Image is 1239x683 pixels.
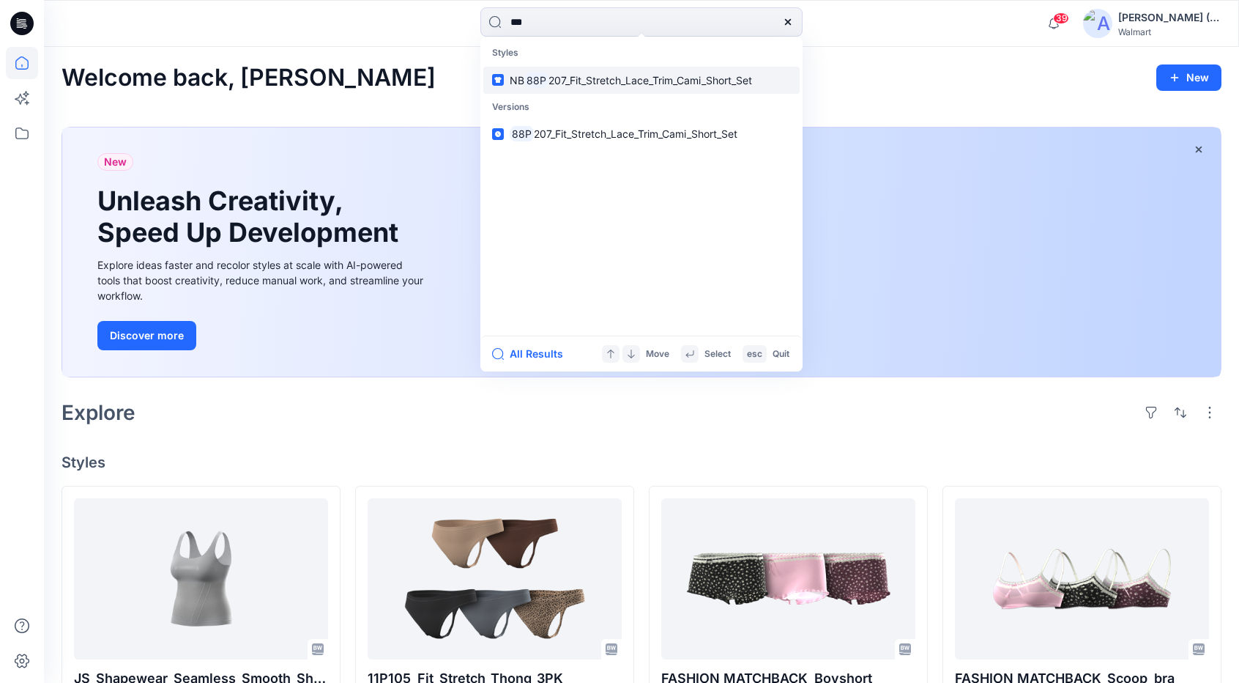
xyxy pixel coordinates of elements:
span: 39 [1053,12,1069,24]
p: Quit [773,347,789,362]
div: Walmart [1118,26,1221,37]
a: JS_Shapewear_Seamless_Smooth_Shine_Tank [74,498,328,660]
a: 88P207_Fit_Stretch_Lace_Trim_Cami_Short_Set [483,120,800,147]
span: New [104,153,127,171]
button: New [1156,64,1221,91]
a: FASHION MATCHBACK_Scoop_bra [955,498,1209,660]
button: All Results [492,345,573,363]
a: NB88P207_Fit_Stretch_Lace_Trim_Cami_Short_Set [483,67,800,94]
h4: Styles [62,454,1221,471]
span: 207_Fit_Stretch_Lace_Trim_Cami_Short_Set [548,74,752,86]
a: Discover more [97,321,427,350]
a: 11P105_Fit_Stretch_Thong_3PK [368,498,622,660]
mark: 88P [524,72,548,89]
a: FASHION MATCHBACK_Boyshort [661,498,915,660]
p: esc [747,347,762,362]
p: Styles [483,40,800,67]
div: Explore ideas faster and recolor styles at scale with AI-powered tools that boost creativity, red... [97,257,427,303]
h2: Welcome back, [PERSON_NAME] [62,64,436,92]
span: 207_Fit_Stretch_Lace_Trim_Cami_Short_Set [534,128,737,140]
p: Versions [483,94,800,121]
mark: 88P [510,125,534,142]
p: Select [704,347,731,362]
button: Discover more [97,321,196,350]
div: [PERSON_NAME] (Delta Galil) [1118,9,1221,26]
img: avatar [1083,9,1112,38]
h2: Explore [62,401,135,424]
h1: Unleash Creativity, Speed Up Development [97,185,405,248]
span: NB [510,74,524,86]
p: Move [646,347,669,362]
